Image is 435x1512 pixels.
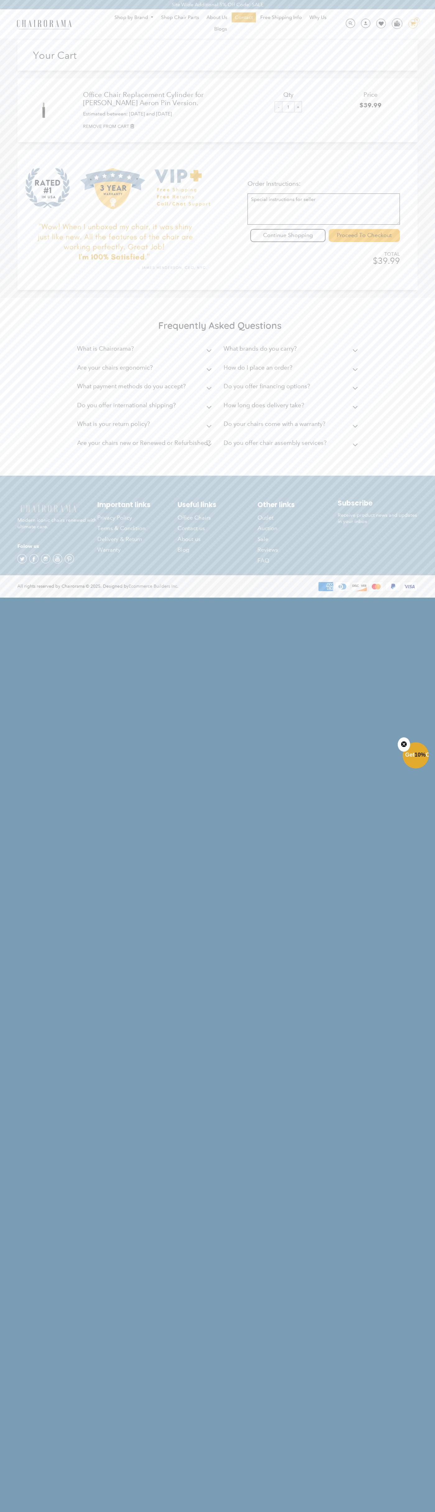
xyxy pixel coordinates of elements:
p: Receive product news and updates in your inbox [338,512,418,525]
h2: Useful links [178,501,257,509]
h2: How do I place an order? [224,364,292,371]
summary: Do you offer chair assembly services? [224,435,360,454]
a: Reviews [257,544,337,555]
span: Blogs [214,26,227,32]
a: Shop Chair Parts [158,12,202,22]
a: About us [178,534,257,544]
a: Contact us [178,523,257,534]
h2: Important links [97,501,177,509]
span: Free Shipping Info [260,14,302,21]
span: $39.99 [373,256,400,266]
h2: Are your chairs ergonomic? [77,364,153,371]
span: Sale [257,536,268,543]
div: 1 [414,17,420,23]
span: Get Off [405,752,434,758]
a: FAQ [257,555,337,566]
summary: What is Chairorama? [77,341,214,360]
span: $39.99 [359,101,382,109]
h3: Price [329,91,411,98]
a: 1 [404,19,418,29]
span: TOTAL [370,251,400,257]
a: Shop by Brand [111,13,157,22]
span: Delivery & Return [97,536,142,543]
span: Warranty [97,546,121,553]
summary: How do I place an order? [224,360,360,379]
a: Contact [232,12,256,22]
img: Office Chair Replacement Cylinder for Herman Miller Aeron Pin Version. [35,102,52,119]
img: chairorama [17,504,80,515]
a: Office Chair Replacement Cylinder for [PERSON_NAME] Aeron Pin Version. [83,91,247,107]
h2: What is Chairorama? [77,345,134,352]
button: Close teaser [398,737,410,752]
span: Reviews [257,546,278,553]
summary: What brands do you carry? [224,341,360,360]
a: Outlet [257,512,337,523]
a: Warranty [97,544,177,555]
summary: What is your return policy? [77,416,214,435]
span: Shop Chair Parts [161,14,199,21]
input: Proceed To Checkout [329,229,400,242]
span: Terms & Condition [97,525,146,532]
span: Contact us [178,525,205,532]
summary: Do you offer international shipping? [77,397,214,416]
summary: Do you offer financing options? [224,378,360,397]
div: All rights reserved by Chairorama © 2025. Designed by [17,583,178,590]
small: REMOVE FROM CART [83,124,129,129]
summary: How long does delivery take? [224,397,360,416]
div: Continue Shopping [250,229,326,242]
h2: Do your chairs come with a warranty? [224,420,325,427]
a: About Us [203,12,230,22]
p: Modern iconic chairs renewed with ultimate care. [17,504,97,530]
span: Office Chairs [178,514,211,521]
a: Why Us [306,12,330,22]
nav: DesktopNavigation [102,12,339,35]
a: Privacy Policy [97,512,177,523]
input: + [294,101,302,112]
p: Order Instructions: [248,180,400,187]
h4: Folow us [17,543,97,550]
div: Get10%OffClose teaser [403,743,429,769]
h2: Do you offer financing options? [224,383,310,390]
a: Auction [257,523,337,534]
a: Terms & Condition [97,523,177,534]
h2: What payment methods do you accept? [77,383,186,390]
span: Why Us [309,14,326,21]
span: 10% [414,752,426,758]
a: REMOVE FROM CART [83,123,411,130]
h2: Do you offer international shipping? [77,402,176,409]
input: - [275,101,282,112]
img: chairorama [13,19,75,30]
span: Estimated between: [DATE] and [DATE] [83,111,172,117]
a: Ecommerce Builders Inc. [129,583,178,589]
span: About us [178,536,201,543]
h2: Frequently Asked Questions [77,320,363,331]
h2: What is your return policy? [77,420,150,427]
img: WhatsApp_Image_2024-07-12_at_16.23.01.webp [392,19,402,28]
h2: What brands do you carry? [224,345,297,352]
span: Privacy Policy [97,514,132,521]
h2: Are your chairs new or Renewed or Refurbished? [77,439,211,446]
h2: Other links [257,501,337,509]
h2: Subscribe [338,499,418,507]
a: Free Shipping Info [257,12,305,22]
a: Delivery & Return [97,534,177,544]
summary: What payment methods do you accept? [77,378,214,397]
h1: Your Cart [33,49,125,61]
h2: Do you offer chair assembly services? [224,439,326,446]
a: Sale [257,534,337,544]
a: Blogs [211,24,230,34]
span: Outlet [257,514,274,521]
h2: How long does delivery take? [224,402,304,409]
a: Blog [178,544,257,555]
span: About Us [206,14,227,21]
span: Blog [178,546,189,553]
summary: Are your chairs new or Renewed or Refurbished? [77,435,214,454]
summary: Are your chairs ergonomic? [77,360,214,379]
h3: Qty [247,91,329,98]
a: Office Chairs [178,512,257,523]
summary: Do your chairs come with a warranty? [224,416,360,435]
span: FAQ [257,557,269,564]
span: Contact [235,14,253,21]
span: Auction [257,525,277,532]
